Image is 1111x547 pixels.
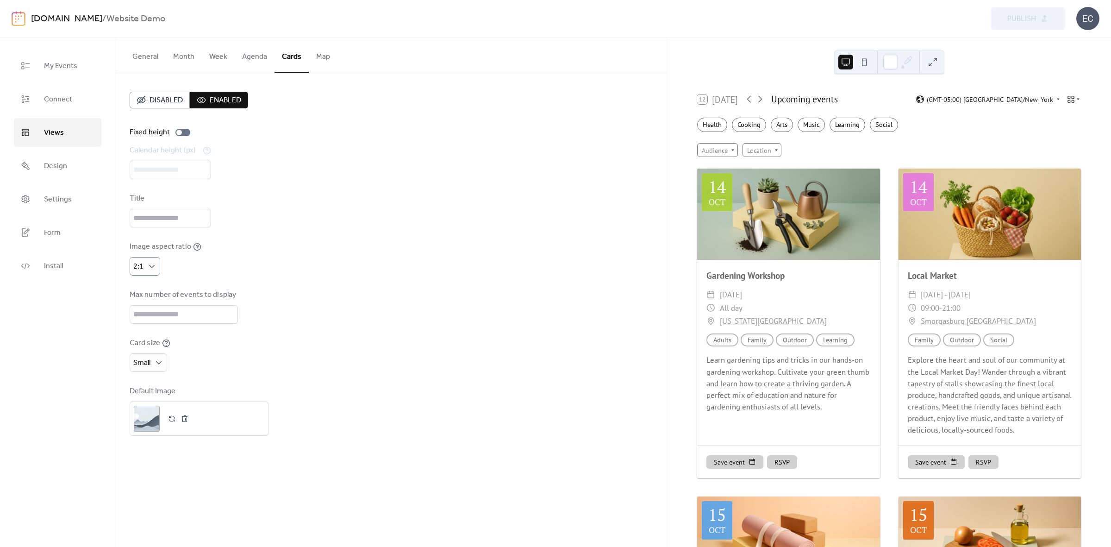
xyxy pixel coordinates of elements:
[910,179,927,195] div: 14
[921,302,939,315] span: 09:00
[706,455,763,469] button: Save event
[44,159,67,174] span: Design
[130,289,236,301] div: Max number of events to display
[706,288,715,302] div: ​
[309,38,337,72] button: Map
[202,38,235,72] button: Week
[720,314,827,328] a: [US_STATE][GEOGRAPHIC_DATA]
[14,218,101,247] a: Form
[44,59,77,74] span: My Events
[767,455,797,469] button: RSVP
[130,92,190,108] button: Disabled
[190,92,248,108] button: Enabled
[732,118,766,132] div: Cooking
[771,118,793,132] div: Arts
[14,251,101,280] a: Install
[14,185,101,214] a: Settings
[12,11,25,26] img: logo
[798,118,825,132] div: Music
[708,179,726,195] div: 14
[102,10,106,28] b: /
[44,126,64,140] span: Views
[910,526,927,534] div: Oct
[31,10,102,28] a: [DOMAIN_NAME]
[968,455,999,469] button: RSVP
[125,38,166,72] button: General
[870,118,898,132] div: Social
[130,193,209,204] div: Title
[910,198,927,206] div: Oct
[939,302,942,315] span: -
[44,92,72,107] span: Connect
[697,118,727,132] div: Health
[14,51,101,80] a: My Events
[166,38,202,72] button: Month
[134,406,160,432] div: ;
[921,288,971,302] span: [DATE] - [DATE]
[899,269,1081,283] div: Local Market
[150,95,183,106] span: Disabled
[133,259,144,274] span: 2:1
[130,386,267,397] div: Default Image
[235,38,275,72] button: Agenda
[908,288,917,302] div: ​
[910,507,927,523] div: 15
[106,10,165,28] b: Website Demo
[275,38,309,73] button: Cards
[130,127,170,138] div: Fixed height
[942,302,961,315] span: 21:00
[44,192,72,207] span: Settings
[771,93,838,106] div: Upcoming events
[14,85,101,113] a: Connect
[709,198,725,206] div: Oct
[130,338,160,349] div: Card size
[908,455,965,469] button: Save event
[706,302,715,315] div: ​
[14,118,101,147] a: Views
[44,259,63,274] span: Install
[708,507,726,523] div: 15
[44,226,61,240] span: Form
[899,354,1081,436] div: Explore the heart and soul of our community at the Local Market Day! Wander through a vibrant tap...
[720,302,743,315] span: All day
[830,118,865,132] div: Learning
[1076,7,1099,30] div: EC
[130,241,191,252] div: Image aspect ratio
[927,96,1053,103] span: (GMT-05:00) [GEOGRAPHIC_DATA]/New_York
[133,356,150,370] span: Small
[720,288,742,302] span: [DATE]
[908,314,917,328] div: ​
[14,151,101,180] a: Design
[210,95,241,106] span: Enabled
[697,269,880,283] div: Gardening Workshop
[908,302,917,315] div: ​
[709,526,725,534] div: Oct
[921,314,1036,328] a: Smorgasburg [GEOGRAPHIC_DATA]
[706,314,715,328] div: ​
[697,354,880,413] div: Learn gardening tips and tricks in our hands-on gardening workshop. Cultivate your green thumb an...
